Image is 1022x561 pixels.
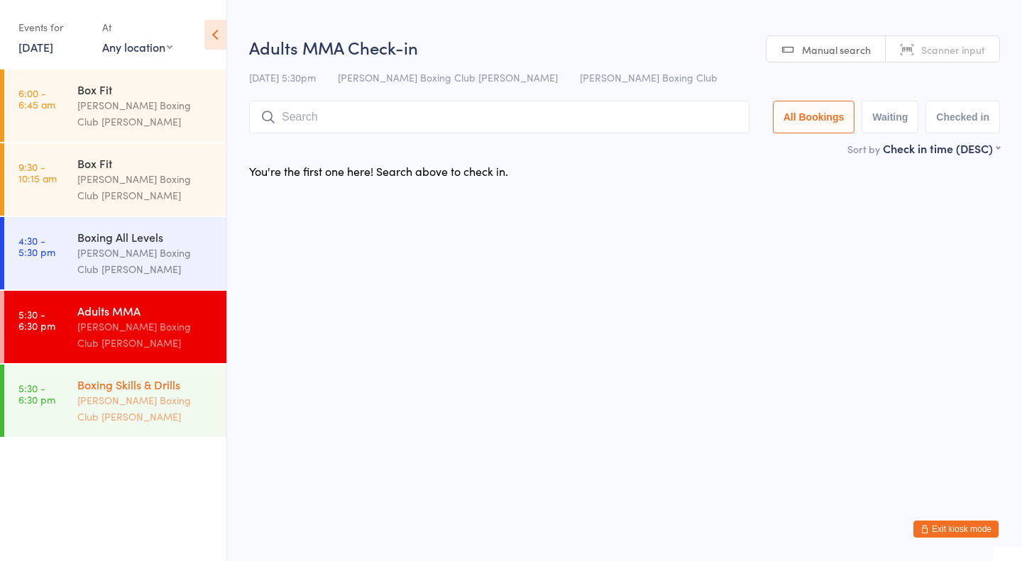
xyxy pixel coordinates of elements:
[18,87,55,110] time: 6:00 - 6:45 am
[249,70,316,84] span: [DATE] 5:30pm
[4,365,226,437] a: 5:30 -6:30 pmBoxing Skills & Drills[PERSON_NAME] Boxing Club [PERSON_NAME]
[77,303,214,318] div: Adults MMA
[102,39,172,55] div: Any location
[18,161,57,184] time: 9:30 - 10:15 am
[4,217,226,289] a: 4:30 -5:30 pmBoxing All Levels[PERSON_NAME] Boxing Club [PERSON_NAME]
[18,39,53,55] a: [DATE]
[77,229,214,245] div: Boxing All Levels
[249,163,508,179] div: You're the first one here! Search above to check in.
[18,235,55,257] time: 4:30 - 5:30 pm
[249,35,1000,59] h2: Adults MMA Check-in
[77,171,214,204] div: [PERSON_NAME] Boxing Club [PERSON_NAME]
[77,97,214,130] div: [PERSON_NAME] Boxing Club [PERSON_NAME]
[102,16,172,39] div: At
[77,392,214,425] div: [PERSON_NAME] Boxing Club [PERSON_NAME]
[925,101,1000,133] button: Checked in
[4,291,226,363] a: 5:30 -6:30 pmAdults MMA[PERSON_NAME] Boxing Club [PERSON_NAME]
[249,101,749,133] input: Search
[338,70,558,84] span: [PERSON_NAME] Boxing Club [PERSON_NAME]
[4,70,226,142] a: 6:00 -6:45 amBox Fit[PERSON_NAME] Boxing Club [PERSON_NAME]
[77,155,214,171] div: Box Fit
[77,318,214,351] div: [PERSON_NAME] Boxing Club [PERSON_NAME]
[77,245,214,277] div: [PERSON_NAME] Boxing Club [PERSON_NAME]
[883,140,1000,156] div: Check in time (DESC)
[4,143,226,216] a: 9:30 -10:15 amBox Fit[PERSON_NAME] Boxing Club [PERSON_NAME]
[18,382,55,405] time: 5:30 - 6:30 pm
[77,377,214,392] div: Boxing Skills & Drills
[802,43,871,57] span: Manual search
[862,101,918,133] button: Waiting
[77,82,214,97] div: Box Fit
[773,101,855,133] button: All Bookings
[921,43,985,57] span: Scanner input
[580,70,718,84] span: [PERSON_NAME] Boxing Club
[18,16,88,39] div: Events for
[913,521,999,538] button: Exit kiosk mode
[18,309,55,331] time: 5:30 - 6:30 pm
[847,142,880,156] label: Sort by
